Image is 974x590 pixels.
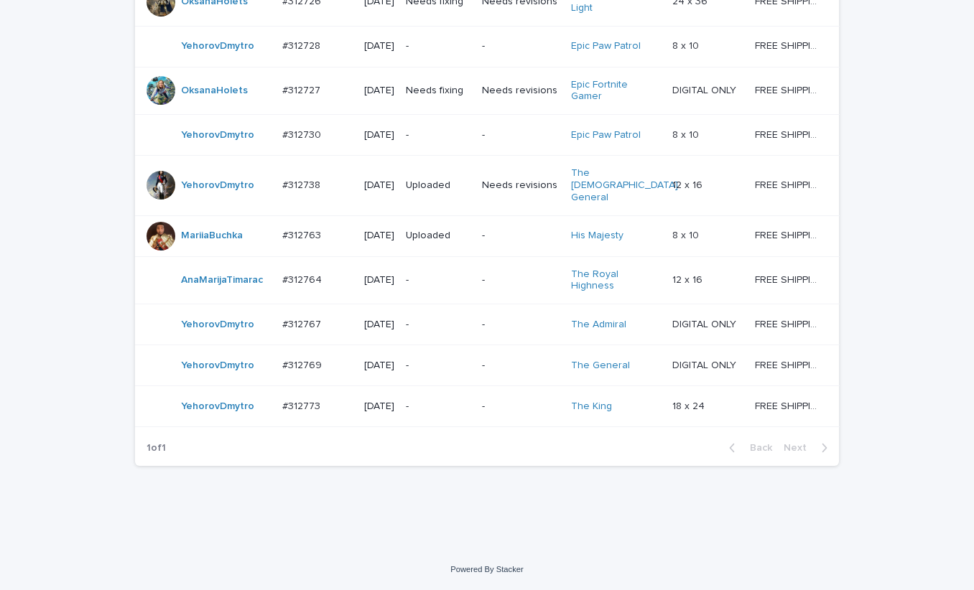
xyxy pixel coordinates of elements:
p: [DATE] [364,129,394,141]
a: Epic Paw Patrol [571,129,641,141]
a: Epic Fortnite Gamer [571,79,661,103]
a: MariiaBuchka [181,230,243,242]
a: YehorovDmytro [181,40,254,52]
p: DIGITAL ONLY [672,316,739,331]
tr: YehorovDmytro #312730#312730 [DATE]--Epic Paw Patrol 8 x 108 x 10 FREE SHIPPING - preview in 1-2 ... [135,115,844,156]
a: YehorovDmytro [181,179,254,192]
p: [DATE] [364,85,394,97]
p: 8 x 10 [672,37,702,52]
p: FREE SHIPPING - preview in 1-2 business days, after your approval delivery will take 5-10 b.d. [755,82,824,97]
a: The [DEMOGRAPHIC_DATA] General [571,167,678,203]
a: The King [571,401,612,413]
p: - [482,274,559,286]
p: #312728 [282,37,323,52]
p: 8 x 10 [672,126,702,141]
p: [DATE] [364,274,394,286]
p: [DATE] [364,179,394,192]
p: FREE SHIPPING - preview in 1-2 business days, after your approval delivery will take 5-10 b.d. [755,398,824,413]
p: [DATE] [364,401,394,413]
tr: YehorovDmytro #312728#312728 [DATE]--Epic Paw Patrol 8 x 108 x 10 FREE SHIPPING - preview in 1-2 ... [135,26,844,67]
a: The General [571,360,630,372]
p: #312727 [282,82,323,97]
a: Powered By Stacker [450,565,523,573]
p: 18 x 24 [672,398,708,413]
a: YehorovDmytro [181,129,254,141]
p: #312773 [282,398,323,413]
p: FREE SHIPPING - preview in 1-2 business days, after your approval delivery will take 5-10 b.d. [755,126,824,141]
p: Uploaded [406,230,470,242]
p: FREE SHIPPING - preview in 1-2 business days, after your approval delivery will take 5-10 b.d. [755,177,824,192]
p: [DATE] [364,230,394,242]
a: His Majesty [571,230,623,242]
a: Epic Paw Patrol [571,40,641,52]
p: FREE SHIPPING - preview in 1-2 business days, after your approval delivery will take 5-10 b.d. [755,357,824,372]
p: - [406,129,470,141]
p: Needs revisions [482,179,559,192]
a: YehorovDmytro [181,319,254,331]
tr: OksanaHolets #312727#312727 [DATE]Needs fixingNeeds revisionsEpic Fortnite Gamer DIGITAL ONLYDIGI... [135,67,844,115]
tr: YehorovDmytro #312769#312769 [DATE]--The General DIGITAL ONLYDIGITAL ONLY FREE SHIPPING - preview... [135,345,844,386]
p: FREE SHIPPING - preview in 1-2 business days, after your approval delivery will take 5-10 b.d. [755,271,824,286]
p: DIGITAL ONLY [672,357,739,372]
a: OksanaHolets [181,85,248,97]
p: FREE SHIPPING - preview in 1-2 business days, after your approval delivery will take 5-10 b.d. [755,37,824,52]
p: Uploaded [406,179,470,192]
p: #312730 [282,126,324,141]
p: 8 x 10 [672,227,702,242]
a: YehorovDmytro [181,360,254,372]
p: - [406,360,470,372]
p: 1 of 1 [135,431,177,466]
p: - [406,40,470,52]
tr: YehorovDmytro #312738#312738 [DATE]UploadedNeeds revisionsThe [DEMOGRAPHIC_DATA] General 12 x 161... [135,156,844,215]
p: DIGITAL ONLY [672,82,739,97]
a: The Admiral [571,319,626,331]
a: AnaMarijaTimarac [181,274,263,286]
p: [DATE] [364,319,394,331]
span: Next [784,443,815,453]
p: FREE SHIPPING - preview in 1-2 business days, after your approval delivery will take 5-10 b.d. [755,316,824,331]
p: [DATE] [364,40,394,52]
p: #312738 [282,177,323,192]
p: - [482,401,559,413]
p: #312769 [282,357,325,372]
tr: YehorovDmytro #312773#312773 [DATE]--The King 18 x 2418 x 24 FREE SHIPPING - preview in 1-2 busin... [135,386,844,427]
p: 12 x 16 [672,177,705,192]
p: - [482,319,559,331]
p: - [406,274,470,286]
p: - [482,360,559,372]
p: 12 x 16 [672,271,705,286]
p: #312763 [282,227,324,242]
a: The Royal Highness [571,268,661,293]
p: - [406,319,470,331]
button: Back [718,441,778,454]
p: #312767 [282,316,324,331]
tr: YehorovDmytro #312767#312767 [DATE]--The Admiral DIGITAL ONLYDIGITAL ONLY FREE SHIPPING - preview... [135,304,844,345]
p: FREE SHIPPING - preview in 1-2 business days, after your approval delivery will take 5-10 b.d. [755,227,824,242]
p: Needs revisions [482,85,559,97]
p: [DATE] [364,360,394,372]
tr: AnaMarijaTimarac #312764#312764 [DATE]--The Royal Highness 12 x 1612 x 16 FREE SHIPPING - preview... [135,256,844,304]
p: - [482,230,559,242]
p: #312764 [282,271,325,286]
p: - [482,129,559,141]
p: - [482,40,559,52]
span: Back [741,443,772,453]
tr: MariiaBuchka #312763#312763 [DATE]Uploaded-His Majesty 8 x 108 x 10 FREE SHIPPING - preview in 1-... [135,215,844,256]
p: - [406,401,470,413]
button: Next [778,441,839,454]
a: YehorovDmytro [181,401,254,413]
p: Needs fixing [406,85,470,97]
